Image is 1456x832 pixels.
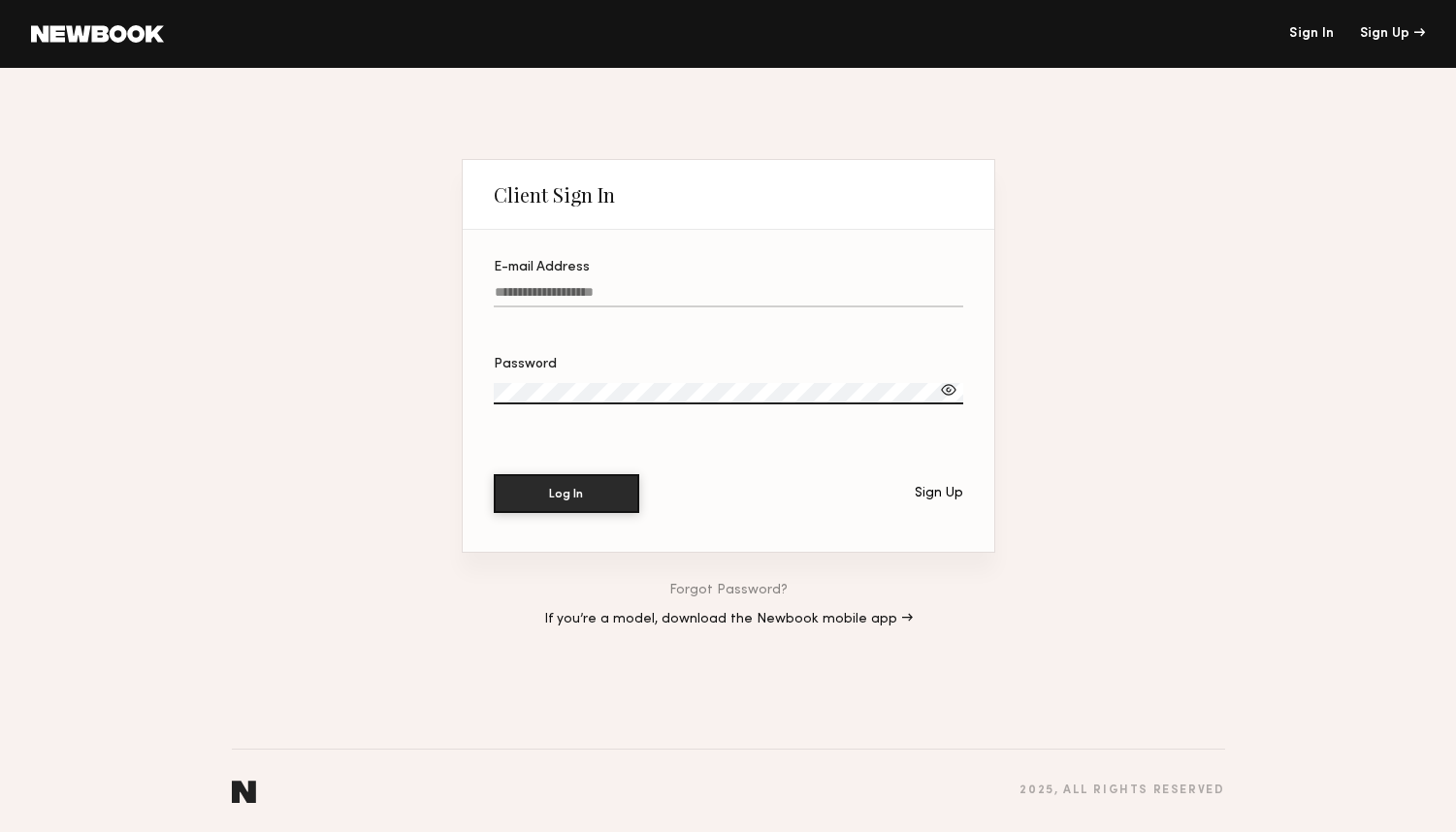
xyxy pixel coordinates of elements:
input: Password [494,383,963,404]
div: Sign Up [1360,27,1425,41]
a: Sign In [1289,27,1334,41]
a: If you’re a model, download the Newbook mobile app → [544,613,913,626]
div: E-mail Address [494,261,963,274]
a: Forgot Password? [669,584,788,597]
div: Password [494,358,963,371]
input: E-mail Address [494,285,963,307]
div: 2025 , all rights reserved [1019,784,1224,797]
div: Sign Up [915,487,963,500]
button: Log In [494,474,639,513]
div: Client Sign In [494,183,615,207]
